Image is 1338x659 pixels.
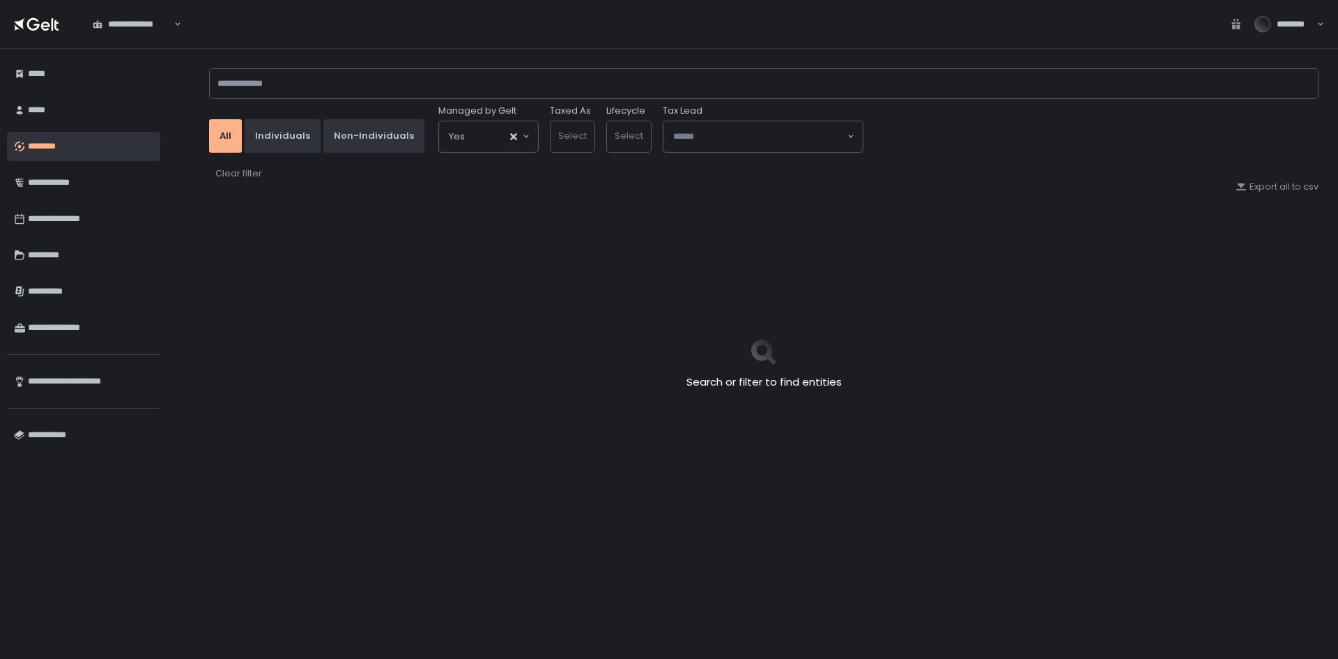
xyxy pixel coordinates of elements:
button: Individuals [245,119,321,153]
div: All [220,130,231,142]
input: Search for option [465,130,509,144]
button: Export all to csv [1236,181,1318,193]
div: Search for option [439,121,538,152]
span: Select [615,129,643,142]
div: Individuals [255,130,310,142]
span: Tax Lead [663,105,702,117]
span: Yes [449,130,465,144]
label: Taxed As [550,105,591,117]
h2: Search or filter to find entities [686,374,842,391]
div: Non-Individuals [334,130,414,142]
button: Clear Selected [510,133,517,140]
button: Clear filter [215,167,263,181]
div: Clear filter [215,167,262,180]
input: Search for option [673,130,846,144]
div: Search for option [663,121,863,152]
span: Managed by Gelt [438,105,516,117]
span: Select [558,129,587,142]
input: Search for option [172,17,173,31]
button: Non-Individuals [323,119,424,153]
div: Search for option [84,10,181,39]
button: All [209,119,242,153]
label: Lifecycle [606,105,645,117]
